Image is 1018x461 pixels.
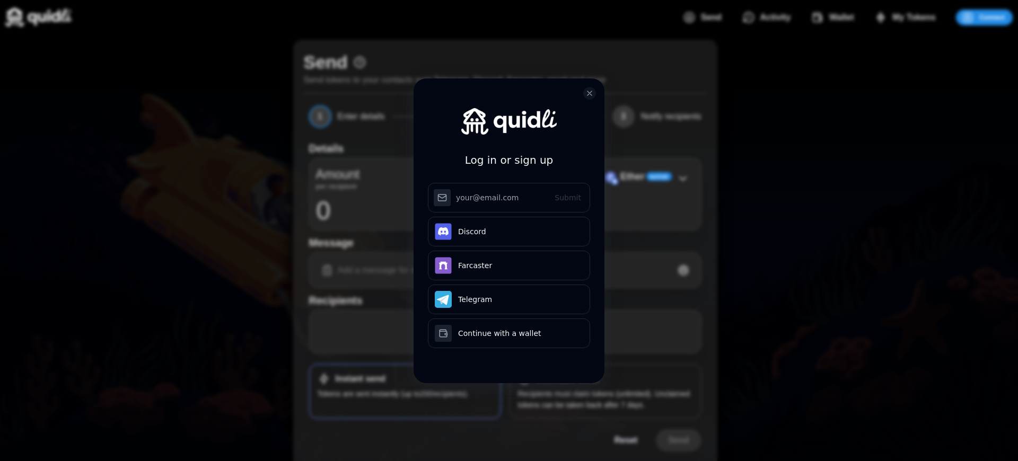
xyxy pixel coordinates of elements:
div: Continue with a wallet [458,327,583,340]
button: Continue with a wallet [428,318,590,348]
input: Submit [428,183,590,212]
button: Farcaster [428,251,590,280]
span: Submit [555,193,581,202]
h3: Log in or sign up [465,152,554,169]
button: Telegram [428,285,590,314]
button: Discord [428,217,590,246]
img: Quidli logo [461,108,557,135]
button: Submit [546,184,590,211]
button: close modal [583,87,596,100]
